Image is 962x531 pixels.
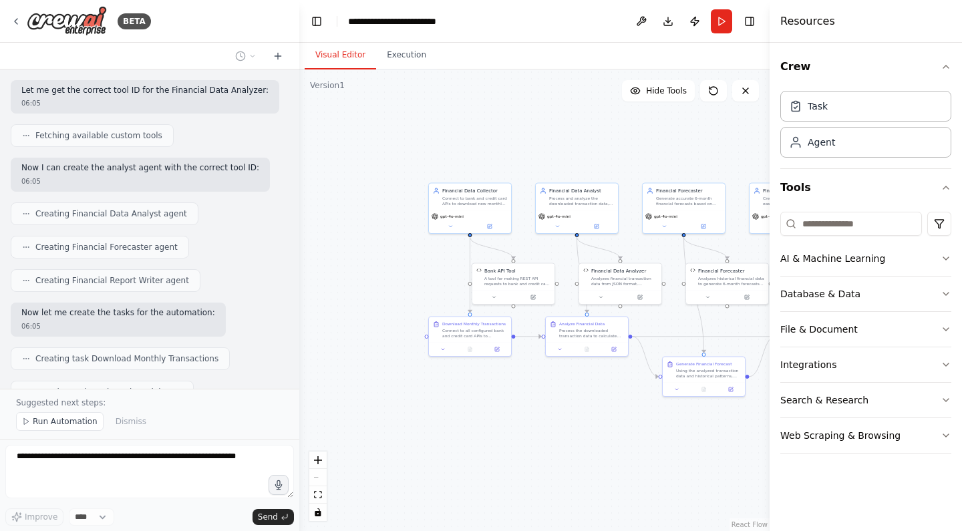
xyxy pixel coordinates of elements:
[253,509,294,525] button: Send
[16,397,283,408] p: Suggested next steps:
[440,214,464,219] span: gpt-4o-mini
[579,263,662,305] div: Financial Data AnalyzerFinancial Data AnalyzerAnalyzes financial transaction data from JSON forma...
[690,268,695,273] img: Financial Forecaster
[309,486,327,504] button: fit view
[573,345,601,353] button: No output available
[549,188,614,194] div: Financial Data Analyst
[456,345,484,353] button: No output available
[749,183,832,234] div: Financial Report WriterCreate comprehensive and easy-to-understand monthly financial reports that...
[676,361,732,367] div: Generate Financial Forecast
[5,508,63,526] button: Improve
[719,385,742,393] button: Open in side panel
[516,333,542,340] g: Edge from c8526ad0-736d-41fc-aba7-fb766a98ccd4 to d5bb7324-b7df-48cf-b91d-1500c3c4800f
[484,268,516,275] div: Bank API Tool
[535,183,619,234] div: Financial Data AnalystProcess and analyze the downloaded transaction data, calculate key financia...
[780,85,951,168] div: Crew
[656,196,721,206] div: Generate accurate 6-month financial forecasts based on historical transaction patterns, predict f...
[763,188,828,194] div: Financial Report Writer
[376,41,437,69] button: Execution
[808,136,835,149] div: Agent
[622,80,695,102] button: Hide Tools
[21,321,215,331] div: 06:05
[549,196,614,206] div: Process and analyze the downloaded transaction data, calculate key financial metrics, identify sp...
[685,263,769,305] div: Financial ForecasterFinancial ForecasterAnalyzes historical financial data to generate 6-month fo...
[780,347,951,382] button: Integrations
[545,317,629,357] div: Analyze Financial DataProcess the downloaded transaction data to calculate key financial metrics ...
[547,214,571,219] span: gpt-4o-mini
[472,263,555,305] div: Bank API ToolBank API ToolA tool for making REST API requests to bank and credit card APIs to fet...
[621,293,659,301] button: Open in side panel
[118,13,151,29] div: BETA
[21,98,269,108] div: 06:05
[471,222,509,230] button: Open in side panel
[761,214,784,219] span: gpt-4o-mini
[309,452,327,521] div: React Flow controls
[578,222,616,230] button: Open in side panel
[763,196,828,206] div: Create comprehensive and easy-to-understand monthly financial reports that summarize spending ana...
[467,237,517,259] g: Edge from 0fb006b2-7876-4795-a29b-179645fbca23 to 29c4bd46-355f-477c-8145-bffbbab773a4
[21,308,215,319] p: Now let me create the tasks for the automation:
[689,385,717,393] button: No output available
[559,328,624,339] div: Process the downloaded transaction data to calculate key financial metrics including total income...
[642,183,726,234] div: Financial ForecasterGenerate accurate 6-month financial forecasts based on historical transaction...
[728,293,766,301] button: Open in side panel
[467,237,474,313] g: Edge from 0fb006b2-7876-4795-a29b-179645fbca23 to c8526ad0-736d-41fc-aba7-fb766a98ccd4
[25,512,57,522] span: Improve
[780,13,835,29] h4: Resources
[305,41,376,69] button: Visual Editor
[21,176,259,186] div: 06:05
[484,276,550,287] div: A tool for making REST API requests to bank and credit card APIs to fetch transaction data with c...
[348,15,466,28] nav: breadcrumb
[116,416,146,427] span: Dismiss
[646,85,687,96] span: Hide Tools
[16,412,104,431] button: Run Automation
[269,475,289,495] button: Click to speak your automation idea
[780,48,951,85] button: Crew
[656,188,721,194] div: Financial Forecaster
[27,6,107,36] img: Logo
[603,345,625,353] button: Open in side panel
[428,317,512,357] div: Download Monthly TransactionsConnect to all configured bank and credit card APIs to download new ...
[258,512,278,522] span: Send
[780,418,951,453] button: Web Scraping & Browsing
[633,333,659,380] g: Edge from d5bb7324-b7df-48cf-b91d-1500c3c4800f to 24536689-fe88-468a-92bb-eb5b4d20aba9
[267,48,289,64] button: Start a new chat
[780,277,951,311] button: Database & Data
[574,237,591,313] g: Edge from dcf37ce0-0e42-4b12-a467-cb04ae3e507b to d5bb7324-b7df-48cf-b91d-1500c3c4800f
[309,452,327,469] button: zoom in
[33,416,98,427] span: Run Automation
[780,312,951,347] button: File & Document
[698,268,745,275] div: Financial Forecaster
[583,268,589,273] img: Financial Data Analyzer
[442,321,506,327] div: Download Monthly Transactions
[740,12,759,31] button: Hide right sidebar
[514,293,552,301] button: Open in side panel
[685,222,723,230] button: Open in side panel
[780,383,951,417] button: Search & Research
[780,169,951,206] button: Tools
[35,387,182,397] span: Creating task Analyze Financial Data
[574,237,624,259] g: Edge from dcf37ce0-0e42-4b12-a467-cb04ae3e507b to b33a644c-2a77-4331-a03d-5d70acc846ce
[681,237,731,259] g: Edge from 6c0bdb09-a436-411d-9a1f-a47da5239196 to 57a33543-6751-4c87-a1c2-c7ee77d4c003
[442,328,507,339] div: Connect to all configured bank and credit card APIs to download new transactions for {target_mont...
[442,196,507,206] div: Connect to bank and credit card APIs to download new monthly transactions, ensuring all financial...
[750,333,776,380] g: Edge from 24536689-fe88-468a-92bb-eb5b4d20aba9 to 2cd10ca1-6883-4984-a848-d9339b255b96
[310,80,345,91] div: Version 1
[35,208,187,219] span: Creating Financial Data Analyst agent
[35,275,189,286] span: Creating Financial Report Writer agent
[633,333,776,340] g: Edge from d5bb7324-b7df-48cf-b91d-1500c3c4800f to 2cd10ca1-6883-4984-a848-d9339b255b96
[591,276,657,287] div: Analyzes financial transaction data from JSON format, calculates key metrics, generates monthly s...
[808,100,828,113] div: Task
[654,214,677,219] span: gpt-4o-mini
[35,130,162,141] span: Fetching available custom tools
[676,368,741,379] div: Using the analyzed transaction data and historical patterns, generate a comprehensive 6-month fin...
[486,345,508,353] button: Open in side panel
[559,321,605,327] div: Analyze Financial Data
[591,268,646,275] div: Financial Data Analyzer
[428,183,512,234] div: Financial Data CollectorConnect to bank and credit card APIs to download new monthly transactions...
[442,188,507,194] div: Financial Data Collector
[698,276,764,287] div: Analyzes historical financial data to generate 6-month forecasts including spending patterns, cas...
[21,85,269,96] p: Let me get the correct tool ID for the Financial Data Analyzer:
[476,268,482,273] img: Bank API Tool
[309,504,327,521] button: toggle interactivity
